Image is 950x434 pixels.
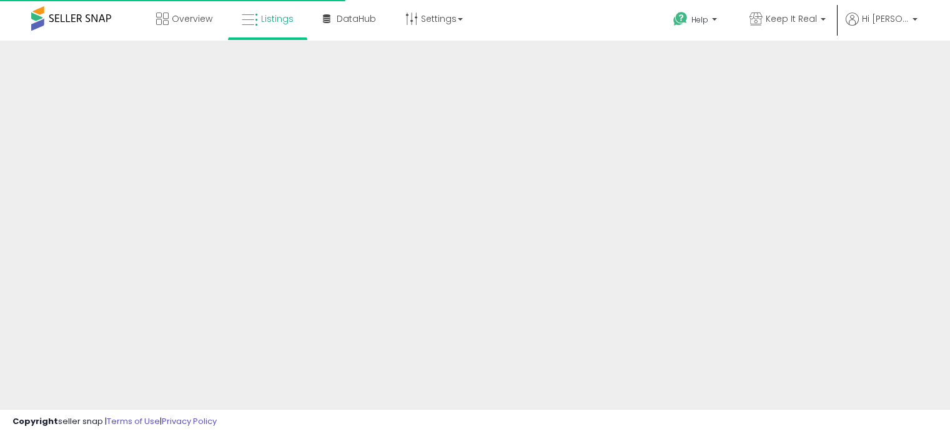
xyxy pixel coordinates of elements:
[261,12,294,25] span: Listings
[846,12,918,41] a: Hi [PERSON_NAME]
[663,2,730,41] a: Help
[337,12,376,25] span: DataHub
[862,12,909,25] span: Hi [PERSON_NAME]
[691,14,708,25] span: Help
[162,415,217,427] a: Privacy Policy
[107,415,160,427] a: Terms of Use
[172,12,212,25] span: Overview
[673,11,688,27] i: Get Help
[12,415,58,427] strong: Copyright
[766,12,817,25] span: Keep It Real
[12,416,217,428] div: seller snap | |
